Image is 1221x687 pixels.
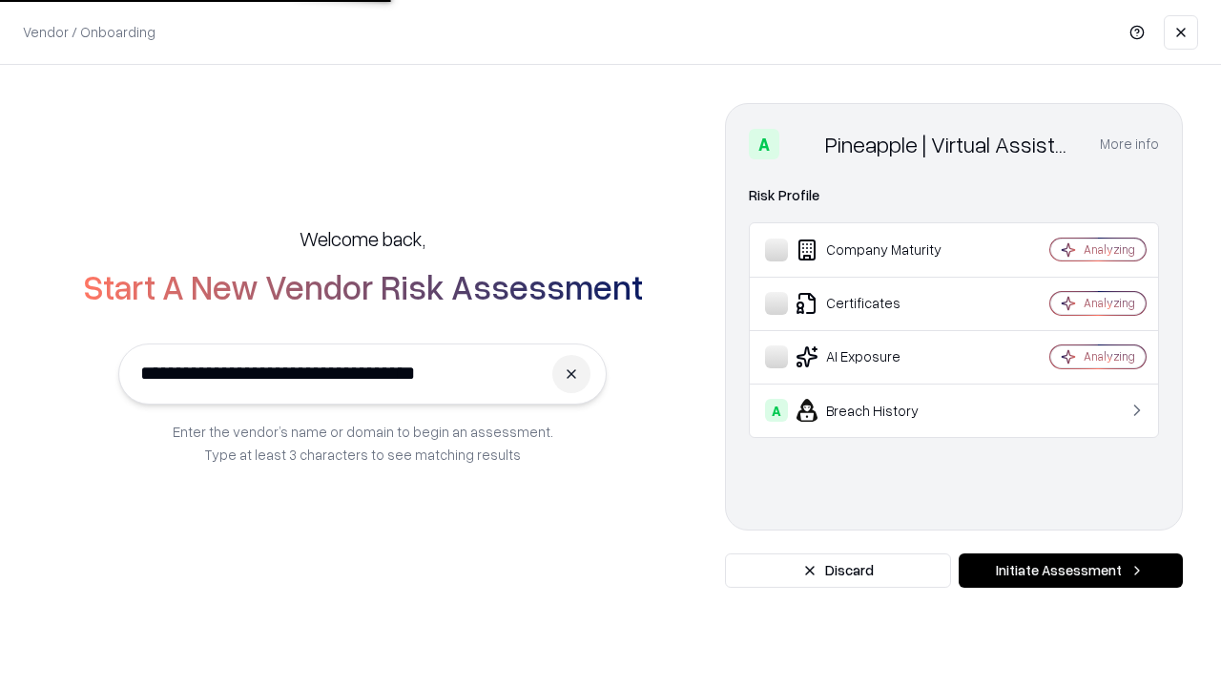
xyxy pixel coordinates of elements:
[749,184,1159,207] div: Risk Profile
[959,553,1183,588] button: Initiate Assessment
[1084,241,1135,258] div: Analyzing
[765,399,788,422] div: A
[1084,295,1135,311] div: Analyzing
[1100,127,1159,161] button: More info
[23,22,155,42] p: Vendor / Onboarding
[825,129,1077,159] div: Pineapple | Virtual Assistant Agency
[1084,348,1135,364] div: Analyzing
[765,399,993,422] div: Breach History
[300,225,425,252] h5: Welcome back,
[173,420,553,466] p: Enter the vendor’s name or domain to begin an assessment. Type at least 3 characters to see match...
[765,239,993,261] div: Company Maturity
[83,267,643,305] h2: Start A New Vendor Risk Assessment
[765,292,993,315] div: Certificates
[787,129,817,159] img: Pineapple | Virtual Assistant Agency
[749,129,779,159] div: A
[725,553,951,588] button: Discard
[765,345,993,368] div: AI Exposure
